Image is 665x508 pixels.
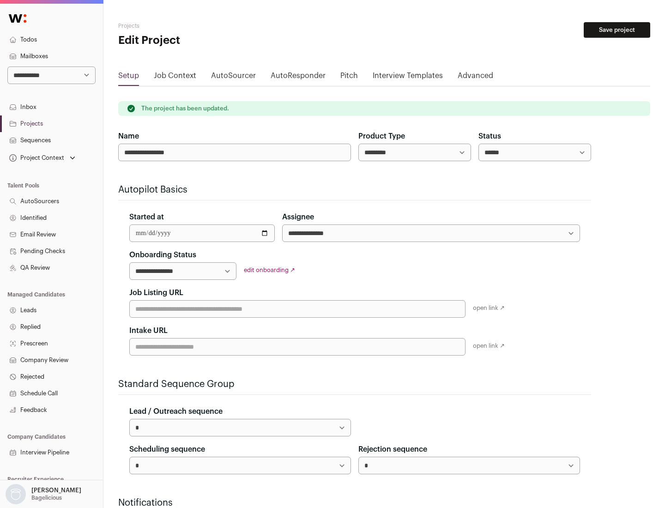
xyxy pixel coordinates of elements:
p: Bagelicious [31,494,62,502]
label: Job Listing URL [129,287,183,298]
button: Open dropdown [4,484,83,504]
label: Intake URL [129,325,168,336]
label: Assignee [282,212,314,223]
h1: Edit Project [118,33,296,48]
label: Onboarding Status [129,249,196,260]
label: Name [118,131,139,142]
label: Lead / Outreach sequence [129,406,223,417]
a: AutoResponder [271,70,326,85]
div: Project Context [7,154,64,162]
p: The project has been updated. [141,105,229,112]
img: nopic.png [6,484,26,504]
img: Wellfound [4,9,31,28]
a: AutoSourcer [211,70,256,85]
a: Interview Templates [373,70,443,85]
h2: Standard Sequence Group [118,378,591,391]
label: Started at [129,212,164,223]
p: [PERSON_NAME] [31,487,81,494]
a: edit onboarding ↗ [244,267,295,273]
a: Pitch [340,70,358,85]
label: Status [478,131,501,142]
a: Advanced [458,70,493,85]
button: Save project [584,22,650,38]
a: Setup [118,70,139,85]
label: Scheduling sequence [129,444,205,455]
label: Rejection sequence [358,444,427,455]
h2: Autopilot Basics [118,183,591,196]
a: Job Context [154,70,196,85]
label: Product Type [358,131,405,142]
h2: Projects [118,22,296,30]
button: Open dropdown [7,151,77,164]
